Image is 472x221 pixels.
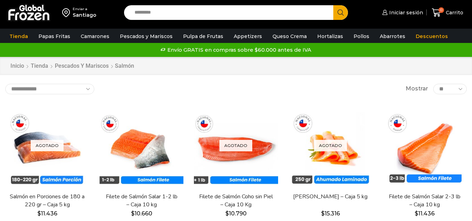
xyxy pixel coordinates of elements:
span: 0 [438,7,444,13]
p: Agotado [314,140,347,151]
a: Tienda [30,62,49,70]
h1: Salmón [115,62,134,69]
img: address-field-icon.svg [62,7,73,19]
a: Inicio [10,62,24,70]
span: $ [321,210,325,217]
a: Abarrotes [376,30,409,43]
bdi: 11.436 [37,210,57,217]
a: Appetizers [230,30,266,43]
a: Filete de Salmón Salar 2-3 lb – Caja 10 kg [387,193,463,209]
div: Santiago [73,12,96,19]
bdi: 10.790 [225,210,247,217]
a: [PERSON_NAME] – Caja 5 kg [293,193,368,201]
span: $ [131,210,135,217]
span: Carrito [444,9,463,16]
a: Hortalizas [314,30,347,43]
a: Papas Fritas [35,30,74,43]
a: Descuentos [412,30,451,43]
nav: Breadcrumb [10,62,134,70]
a: Filete de Salmón Salar 1-2 lb – Caja 10 kg [104,193,179,209]
a: Camarones [77,30,113,43]
a: Iniciar sesión [380,6,423,20]
bdi: 15.316 [321,210,340,217]
div: Enviar a [73,7,96,12]
span: $ [415,210,418,217]
button: Search button [333,5,348,20]
a: Tienda [6,30,31,43]
span: $ [225,210,229,217]
a: Pescados y Mariscos [55,62,109,70]
select: Pedido de la tienda [5,84,94,94]
span: Iniciar sesión [387,9,423,16]
span: $ [37,210,41,217]
a: Pulpa de Frutas [180,30,227,43]
a: Filete de Salmón Coho sin Piel – Caja 10 Kg [198,193,274,209]
a: Pescados y Mariscos [116,30,176,43]
p: Agotado [31,140,64,151]
bdi: 11.436 [415,210,435,217]
a: Queso Crema [269,30,310,43]
a: Pollos [350,30,373,43]
p: Agotado [219,140,252,151]
bdi: 10.660 [131,210,152,217]
span: Mostrar [406,85,428,93]
a: Salmón en Porciones de 180 a 220 gr – Caja 5 kg [9,193,85,209]
a: 0 Carrito [430,5,465,21]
